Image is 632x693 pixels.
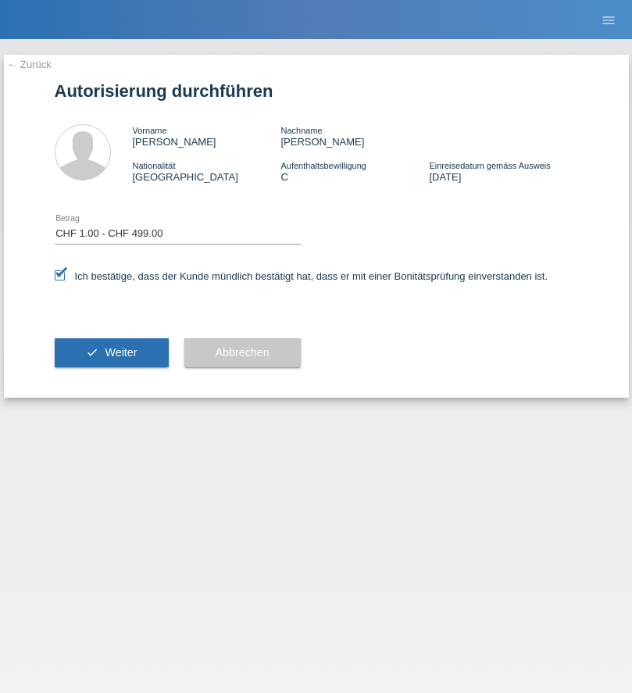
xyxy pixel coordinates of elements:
[133,124,281,148] div: [PERSON_NAME]
[133,161,176,170] span: Nationalität
[55,81,578,101] h1: Autorisierung durchführen
[86,346,98,359] i: check
[601,13,616,28] i: menu
[280,126,322,135] span: Nachname
[280,124,429,148] div: [PERSON_NAME]
[55,338,169,368] button: check Weiter
[429,161,550,170] span: Einreisedatum gemäss Ausweis
[55,270,548,282] label: Ich bestätige, dass der Kunde mündlich bestätigt hat, dass er mit einer Bonitätsprüfung einversta...
[593,15,624,24] a: menu
[133,126,167,135] span: Vorname
[133,159,281,183] div: [GEOGRAPHIC_DATA]
[216,346,270,359] span: Abbrechen
[280,159,429,183] div: C
[429,159,577,183] div: [DATE]
[8,59,52,70] a: ← Zurück
[105,346,137,359] span: Weiter
[280,161,366,170] span: Aufenthaltsbewilligung
[184,338,301,368] button: Abbrechen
